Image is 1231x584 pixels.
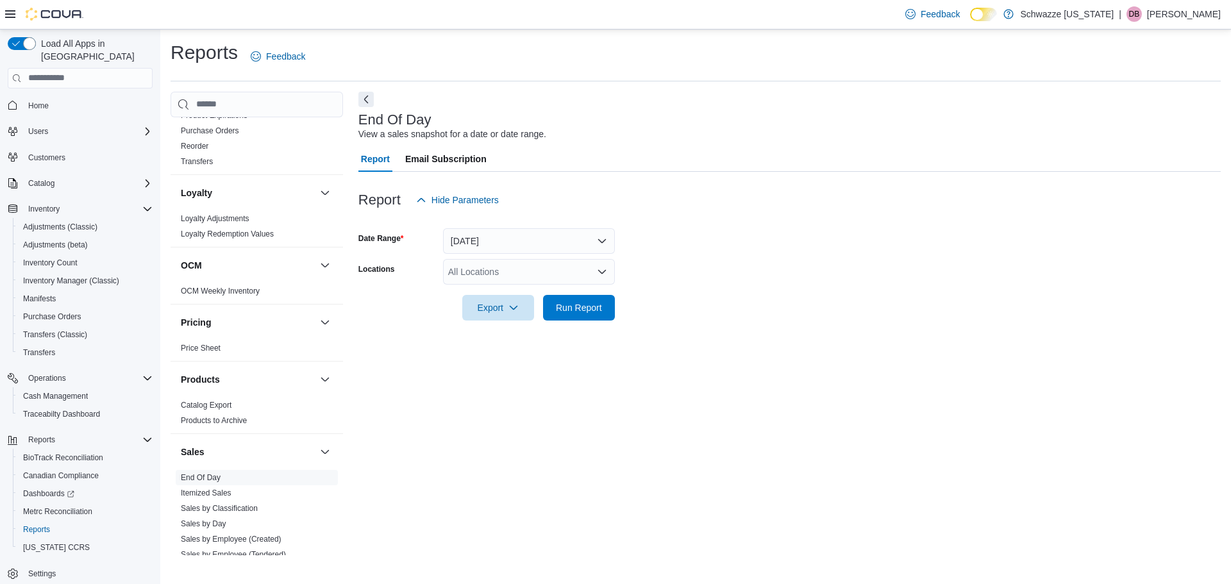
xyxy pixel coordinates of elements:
[28,204,60,214] span: Inventory
[358,112,431,128] h3: End Of Day
[23,409,100,419] span: Traceabilty Dashboard
[411,187,504,213] button: Hide Parameters
[181,213,249,224] span: Loyalty Adjustments
[23,371,153,386] span: Operations
[23,347,55,358] span: Transfers
[18,486,80,501] a: Dashboards
[405,146,487,172] span: Email Subscription
[18,219,153,235] span: Adjustments (Classic)
[36,37,153,63] span: Load All Apps in [GEOGRAPHIC_DATA]
[171,340,343,361] div: Pricing
[23,330,87,340] span: Transfers (Classic)
[23,432,153,447] span: Reports
[23,471,99,481] span: Canadian Compliance
[13,387,158,405] button: Cash Management
[462,295,534,321] button: Export
[361,146,390,172] span: Report
[181,259,315,272] button: OCM
[358,128,546,141] div: View a sales snapshot for a date or date range.
[18,219,103,235] a: Adjustments (Classic)
[358,264,395,274] label: Locations
[28,101,49,111] span: Home
[181,111,247,120] a: Product Expirations
[181,286,260,296] span: OCM Weekly Inventory
[181,400,231,410] span: Catalog Export
[1129,6,1140,22] span: DB
[18,522,153,537] span: Reports
[13,485,158,503] a: Dashboards
[1147,6,1221,22] p: [PERSON_NAME]
[28,569,56,579] span: Settings
[18,468,153,483] span: Canadian Compliance
[18,345,153,360] span: Transfers
[23,176,153,191] span: Catalog
[23,98,54,113] a: Home
[3,174,158,192] button: Catalog
[181,259,202,272] h3: OCM
[181,229,274,239] span: Loyalty Redemption Values
[181,535,281,544] a: Sales by Employee (Created)
[181,473,221,482] a: End Of Day
[23,276,119,286] span: Inventory Manager (Classic)
[358,92,374,107] button: Next
[23,371,71,386] button: Operations
[181,503,258,513] span: Sales by Classification
[171,397,343,433] div: Products
[3,564,158,583] button: Settings
[13,218,158,236] button: Adjustments (Classic)
[13,290,158,308] button: Manifests
[18,504,97,519] a: Metrc Reconciliation
[18,309,87,324] a: Purchase Orders
[13,538,158,556] button: [US_STATE] CCRS
[13,326,158,344] button: Transfers (Classic)
[3,431,158,449] button: Reports
[181,446,315,458] button: Sales
[23,524,50,535] span: Reports
[181,534,281,544] span: Sales by Employee (Created)
[13,308,158,326] button: Purchase Orders
[18,522,55,537] a: Reports
[13,254,158,272] button: Inventory Count
[3,96,158,115] button: Home
[23,294,56,304] span: Manifests
[181,344,221,353] a: Price Sheet
[181,504,258,513] a: Sales by Classification
[3,200,158,218] button: Inventory
[18,255,153,271] span: Inventory Count
[13,272,158,290] button: Inventory Manager (Classic)
[23,124,53,139] button: Users
[18,468,104,483] a: Canadian Compliance
[900,1,965,27] a: Feedback
[23,565,153,581] span: Settings
[358,192,401,208] h3: Report
[28,153,65,163] span: Customers
[543,295,615,321] button: Run Report
[181,519,226,528] a: Sales by Day
[18,327,153,342] span: Transfers (Classic)
[181,373,315,386] button: Products
[181,187,315,199] button: Loyalty
[23,258,78,268] span: Inventory Count
[181,550,286,559] a: Sales by Employee (Tendered)
[3,369,158,387] button: Operations
[1119,6,1121,22] p: |
[181,343,221,353] span: Price Sheet
[18,540,153,555] span: Washington CCRS
[18,237,93,253] a: Adjustments (beta)
[23,432,60,447] button: Reports
[317,315,333,330] button: Pricing
[246,44,310,69] a: Feedback
[18,291,153,306] span: Manifests
[13,449,158,467] button: BioTrack Reconciliation
[23,240,88,250] span: Adjustments (beta)
[181,214,249,223] a: Loyalty Adjustments
[18,486,153,501] span: Dashboards
[171,211,343,247] div: Loyalty
[181,416,247,425] a: Products to Archive
[443,228,615,254] button: [DATE]
[1126,6,1142,22] div: Duncan Boggess
[266,50,305,63] span: Feedback
[28,373,66,383] span: Operations
[171,40,238,65] h1: Reports
[23,566,61,581] a: Settings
